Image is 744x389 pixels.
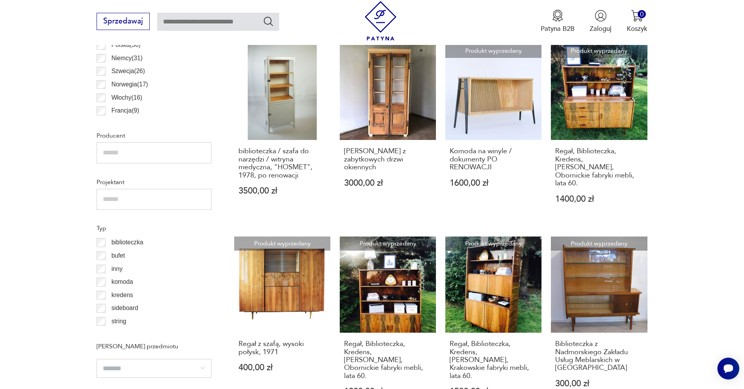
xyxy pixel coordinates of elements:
p: Niemcy ( 31 ) [111,53,143,63]
p: 3500,00 zł [238,187,326,195]
p: Polska ( 36 ) [111,40,141,50]
p: 1400,00 zł [555,195,643,203]
h3: Biblioteczka z Nadmorskiego Zakładu Usług Meblarskich w [GEOGRAPHIC_DATA] [555,340,643,372]
p: Projektant [97,177,212,187]
p: inny [111,264,123,274]
p: Francja ( 9 ) [111,106,139,116]
a: biblioteczka / szafa do narzędzi / witryna medyczna, "HOSMET", 1978, po renowacjibiblioteczka / s... [234,44,330,221]
p: 1600,00 zł [450,179,538,187]
p: Norwegia ( 17 ) [111,79,148,90]
p: witryna [111,330,131,340]
h3: Komoda na winyle / dokumenty PO RENOWACJI [450,147,538,171]
img: Ikona medalu [552,10,564,22]
button: Sprzedawaj [97,13,149,30]
p: Typ [97,223,212,233]
iframe: Smartsupp widget button [717,358,739,380]
p: sideboard [111,303,138,313]
p: string [111,316,126,326]
p: Szwecja ( 26 ) [111,66,145,76]
button: 0Koszyk [627,10,647,33]
p: [PERSON_NAME] przedmiotu [97,341,212,351]
p: 3000,00 zł [344,179,432,187]
p: bufet [111,251,125,261]
div: 0 [638,10,646,18]
button: Patyna B2B [541,10,575,33]
p: 400,00 zł [238,364,326,372]
button: Szukaj [263,16,274,27]
h3: [PERSON_NAME] z zabytkowych drzwi okiennych [344,147,432,171]
a: Produkt wyprzedanyRegał, Biblioteczka, Kredens, Witryna, Obornickie fabryki mebli, lata 60.Regał,... [551,44,647,221]
img: Ikonka użytkownika [595,10,607,22]
p: biblioteczka [111,237,143,247]
h3: Regał z szafą, wysoki połysk, 1971 [238,340,326,356]
h3: biblioteczka / szafa do narzędzi / witryna medyczna, "HOSMET", 1978, po renowacji [238,147,326,179]
h3: Regał, Biblioteczka, Kredens, [PERSON_NAME], Obornickie fabryki mebli, lata 60. [344,340,432,380]
p: Zaloguj [590,24,611,33]
a: Ikona medaluPatyna B2B [541,10,575,33]
p: komoda [111,277,133,287]
p: 300,00 zł [555,380,643,388]
button: Zaloguj [590,10,611,33]
img: Patyna - sklep z meblami i dekoracjami vintage [361,1,400,41]
p: kredens [111,290,133,300]
p: Czechosłowacja ( 6 ) [111,119,163,129]
h3: Regał, Biblioteczka, Kredens, [PERSON_NAME], Krakowskie fabryki mebli, lata 60. [450,340,538,380]
a: Sprzedawaj [97,19,149,25]
a: Witryna stworzona z zabytkowych drzwi okiennych[PERSON_NAME] z zabytkowych drzwi okiennych3000,00 zł [340,44,436,221]
p: Włochy ( 16 ) [111,93,142,103]
p: Koszyk [627,24,647,33]
p: Patyna B2B [541,24,575,33]
h3: Regał, Biblioteczka, Kredens, [PERSON_NAME], Obornickie fabryki mebli, lata 60. [555,147,643,187]
p: Producent [97,131,212,141]
img: Ikona koszyka [631,10,643,22]
a: Produkt wyprzedanyKomoda na winyle / dokumenty PO RENOWACJIKomoda na winyle / dokumenty PO RENOWA... [445,44,541,221]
